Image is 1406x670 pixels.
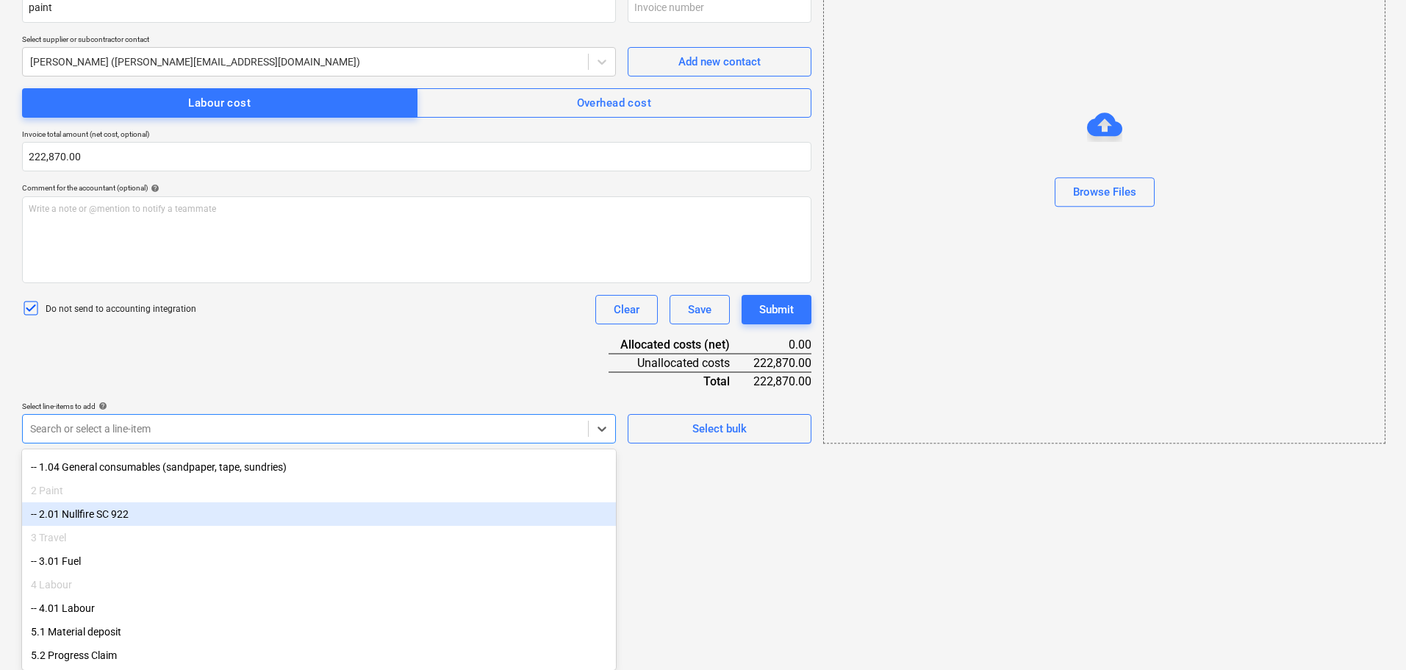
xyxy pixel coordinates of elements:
[1333,599,1406,670] iframe: Chat Widget
[22,129,811,142] p: Invoice total amount (net cost, optional)
[22,620,616,644] div: 5.1 Material deposit
[759,300,794,319] div: Submit
[670,295,730,324] button: Save
[22,88,417,118] button: Labour cost
[22,644,616,667] div: 5.2 Progress Claim
[148,184,159,193] span: help
[22,526,616,549] div: 3 Travel
[614,300,639,319] div: Clear
[22,573,616,596] div: 4 Labour
[22,455,616,479] div: -- 1.04 General consumables (sandpaper, tape, sundries)
[577,93,652,113] div: Overhead cost
[688,300,711,319] div: Save
[595,295,658,324] button: Clear
[1073,183,1136,202] div: Browse Files
[22,142,811,171] input: Invoice total amount (net cost, optional)
[22,596,616,620] div: -- 4.01 Labour
[678,52,761,71] div: Add new contact
[609,336,753,354] div: Allocated costs (net)
[46,303,196,316] p: Do not send to accounting integration
[417,88,812,118] button: Overhead cost
[22,402,616,411] div: Select line-items to add
[753,372,811,390] div: 222,870.00
[22,502,616,526] div: -- 2.01 Nullfire SC 922
[188,93,251,113] div: Labour cost
[628,47,811,76] button: Add new contact
[22,183,811,193] div: Comment for the accountant (optional)
[1055,178,1155,207] button: Browse Files
[96,402,107,410] span: help
[22,35,616,47] p: Select supplier or subcontractor contact
[753,354,811,372] div: 222,870.00
[753,336,811,354] div: 0.00
[609,354,753,372] div: Unallocated costs
[22,479,616,502] div: 2 Paint
[742,295,811,324] button: Submit
[22,549,616,573] div: -- 3.01 Fuel
[628,414,811,443] button: Select bulk
[692,419,747,438] div: Select bulk
[609,372,753,390] div: Total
